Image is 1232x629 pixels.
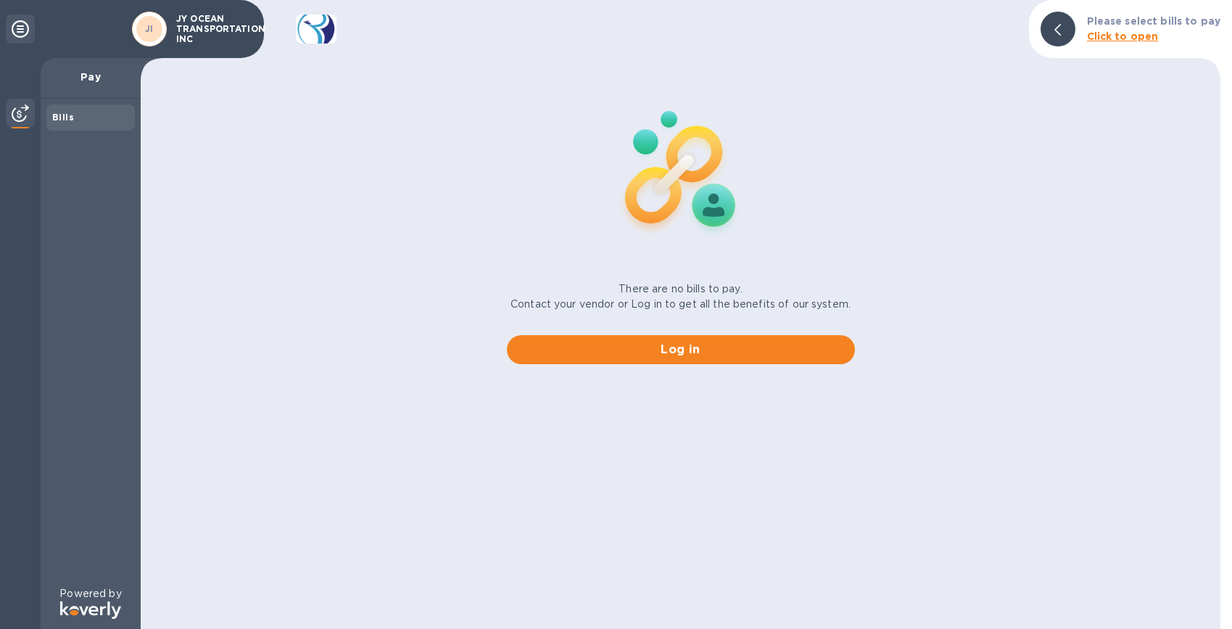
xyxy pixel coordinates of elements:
[518,341,843,358] span: Log in
[176,14,249,44] p: JY OCEAN TRANSPORTATION INC
[60,601,121,619] img: Logo
[507,335,855,364] button: Log in
[52,112,74,123] b: Bills
[59,586,121,601] p: Powered by
[1087,30,1159,42] b: Click to open
[145,23,154,34] b: JI
[1087,15,1220,27] b: Please select bills to pay
[52,70,129,84] p: Pay
[510,281,851,312] p: There are no bills to pay. Contact your vendor or Log in to get all the benefits of our system.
